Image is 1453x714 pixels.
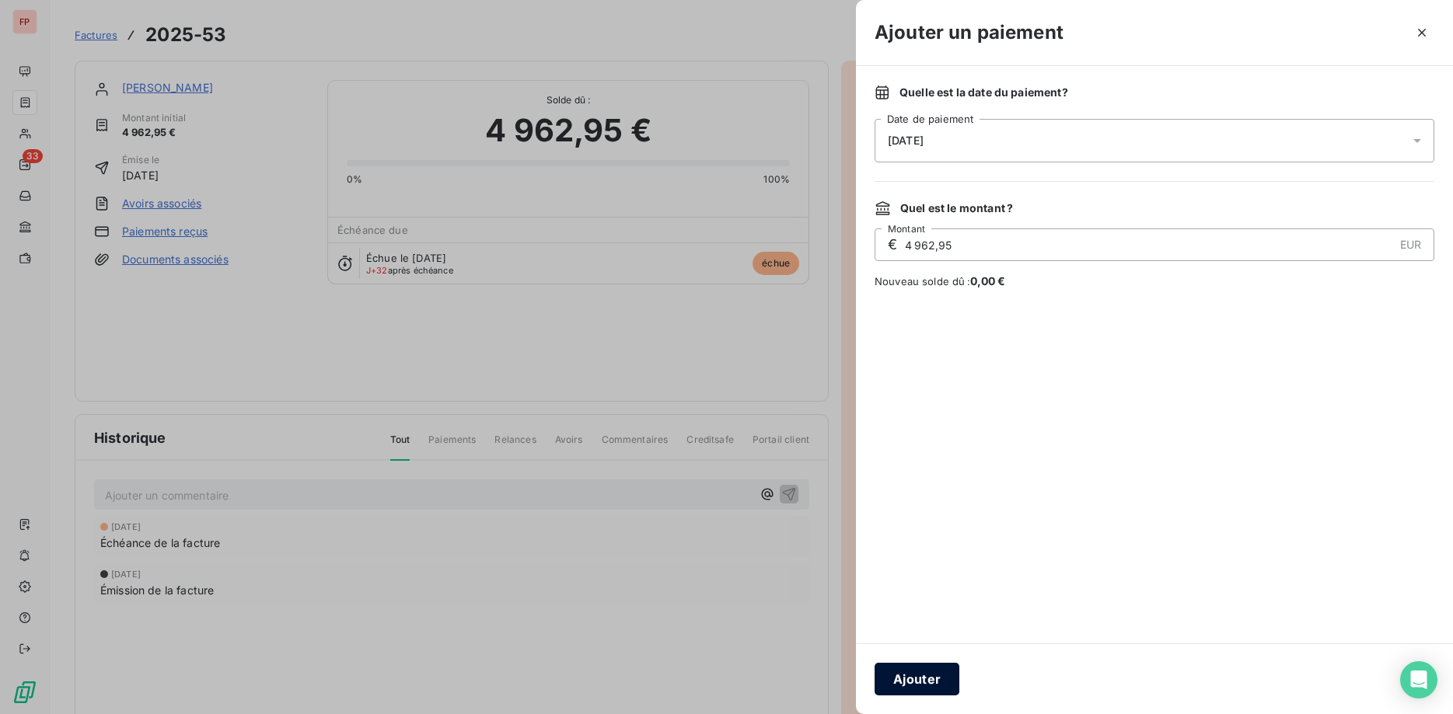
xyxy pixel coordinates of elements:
span: Quelle est la date du paiement ? [899,85,1068,100]
div: Open Intercom Messenger [1400,661,1437,698]
span: [DATE] [888,134,924,147]
button: Ajouter [875,663,959,695]
h3: Ajouter un paiement [875,19,1064,47]
span: Quel est le montant ? [900,200,1013,216]
span: 0,00 € [970,274,1006,287]
span: Nouveau solde dû : [875,273,1434,289]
